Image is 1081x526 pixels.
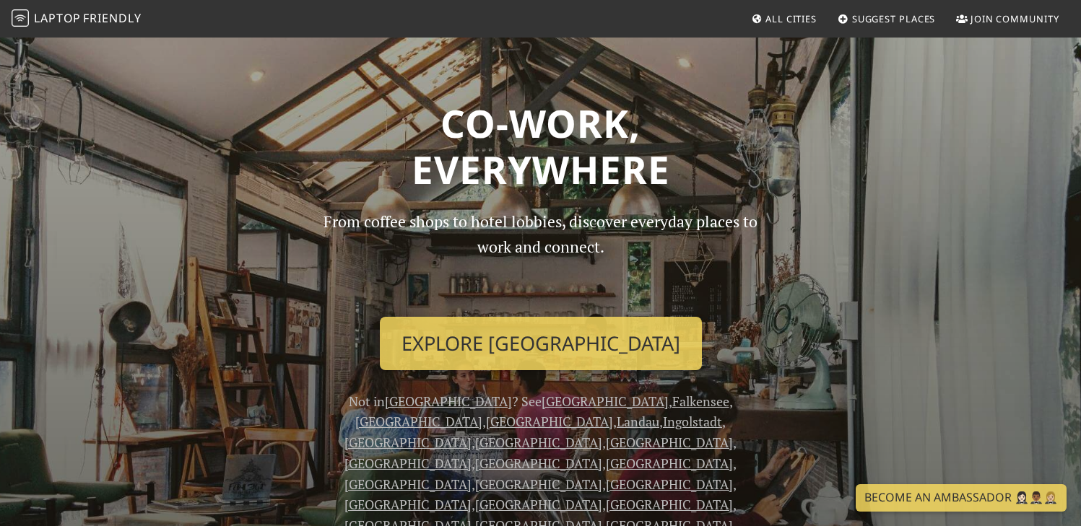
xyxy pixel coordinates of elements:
a: [GEOGRAPHIC_DATA] [344,496,472,513]
a: [GEOGRAPHIC_DATA] [486,413,613,430]
p: From coffee shops to hotel lobbies, discover everyday places to work and connect. [311,209,770,305]
a: All Cities [745,6,822,32]
a: [GEOGRAPHIC_DATA] [475,434,602,451]
a: [GEOGRAPHIC_DATA] [344,434,472,451]
a: Explore [GEOGRAPHIC_DATA] [380,317,702,370]
a: Become an Ambassador 🤵🏻‍♀️🤵🏾‍♂️🤵🏼‍♀️ [856,484,1067,512]
span: All Cities [765,12,817,25]
a: Landau [617,413,659,430]
a: [GEOGRAPHIC_DATA] [606,434,733,451]
a: [GEOGRAPHIC_DATA] [344,455,472,472]
a: [GEOGRAPHIC_DATA] [475,496,602,513]
a: Join Community [950,6,1065,32]
a: [GEOGRAPHIC_DATA] [475,475,602,493]
a: [GEOGRAPHIC_DATA] [606,455,733,472]
a: [GEOGRAPHIC_DATA] [475,455,602,472]
span: Laptop [34,10,81,26]
span: Join Community [971,12,1059,25]
a: Ingolstadt [663,413,722,430]
a: LaptopFriendly LaptopFriendly [12,6,142,32]
a: Falkensee [672,393,729,410]
img: LaptopFriendly [12,9,29,27]
a: [GEOGRAPHIC_DATA] [385,393,512,410]
a: [GEOGRAPHIC_DATA] [606,496,733,513]
a: [GEOGRAPHIC_DATA] [542,393,669,410]
a: [GEOGRAPHIC_DATA] [355,413,482,430]
span: Friendly [83,10,141,26]
span: Suggest Places [852,12,936,25]
h1: Co-work, Everywhere [73,100,1009,192]
a: [GEOGRAPHIC_DATA] [344,475,472,493]
a: [GEOGRAPHIC_DATA] [606,475,733,493]
a: Suggest Places [832,6,942,32]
